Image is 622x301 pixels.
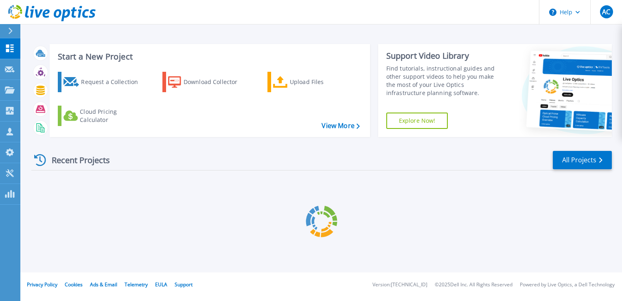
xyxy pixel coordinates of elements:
[267,72,358,92] a: Upload Files
[162,72,253,92] a: Download Collector
[553,151,612,169] a: All Projects
[27,281,57,288] a: Privacy Policy
[65,281,83,288] a: Cookies
[372,282,427,288] li: Version: [TECHNICAL_ID]
[90,281,117,288] a: Ads & Email
[125,281,148,288] a: Telemetry
[81,74,146,90] div: Request a Collection
[322,122,359,130] a: View More
[386,51,504,61] div: Support Video Library
[31,150,121,170] div: Recent Projects
[184,74,249,90] div: Download Collector
[386,113,448,129] a: Explore Now!
[386,64,504,97] div: Find tutorials, instructional guides and other support videos to help you make the most of your L...
[80,108,145,124] div: Cloud Pricing Calculator
[58,72,149,92] a: Request a Collection
[602,9,610,15] span: AC
[175,281,193,288] a: Support
[290,74,355,90] div: Upload Files
[155,281,167,288] a: EULA
[435,282,512,288] li: © 2025 Dell Inc. All Rights Reserved
[58,106,149,126] a: Cloud Pricing Calculator
[520,282,615,288] li: Powered by Live Optics, a Dell Technology
[58,52,359,61] h3: Start a New Project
